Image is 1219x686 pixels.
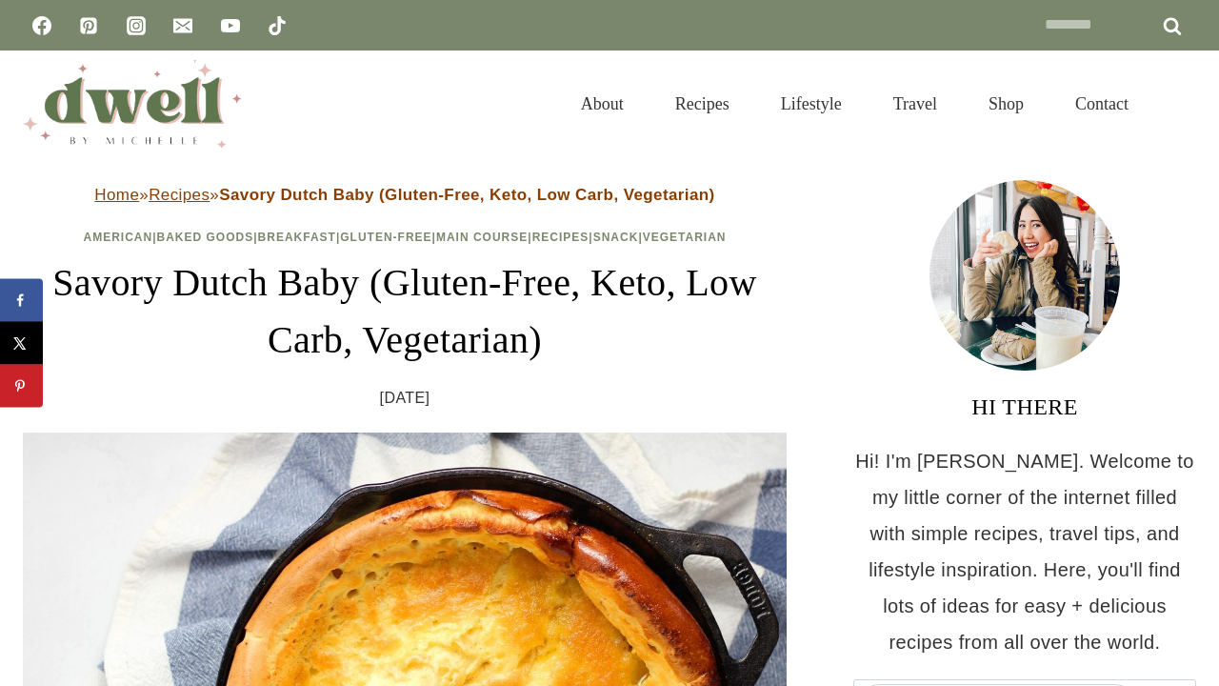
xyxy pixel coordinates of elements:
[963,71,1049,137] a: Shop
[83,231,152,244] a: American
[436,231,528,244] a: Main Course
[868,71,963,137] a: Travel
[23,7,61,45] a: Facebook
[94,186,714,204] span: » »
[83,231,726,244] span: | | | | | | |
[593,231,639,244] a: Snack
[1049,71,1154,137] a: Contact
[649,71,755,137] a: Recipes
[755,71,868,137] a: Lifestyle
[94,186,139,204] a: Home
[532,231,590,244] a: Recipes
[117,7,155,45] a: Instagram
[219,186,714,204] strong: Savory Dutch Baby (Gluten-Free, Keto, Low Carb, Vegetarian)
[853,443,1196,660] p: Hi! I'm [PERSON_NAME]. Welcome to my little corner of the internet filled with simple recipes, tr...
[70,7,108,45] a: Pinterest
[258,231,336,244] a: Breakfast
[380,384,430,413] time: [DATE]
[149,186,210,204] a: Recipes
[555,71,649,137] a: About
[211,7,250,45] a: YouTube
[258,7,296,45] a: TikTok
[23,254,787,369] h1: Savory Dutch Baby (Gluten-Free, Keto, Low Carb, Vegetarian)
[555,71,1154,137] nav: Primary Navigation
[157,231,254,244] a: Baked Goods
[340,231,431,244] a: Gluten-Free
[164,7,202,45] a: Email
[23,60,242,148] img: DWELL by michelle
[643,231,727,244] a: Vegetarian
[1164,88,1196,120] button: View Search Form
[853,390,1196,424] h3: HI THERE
